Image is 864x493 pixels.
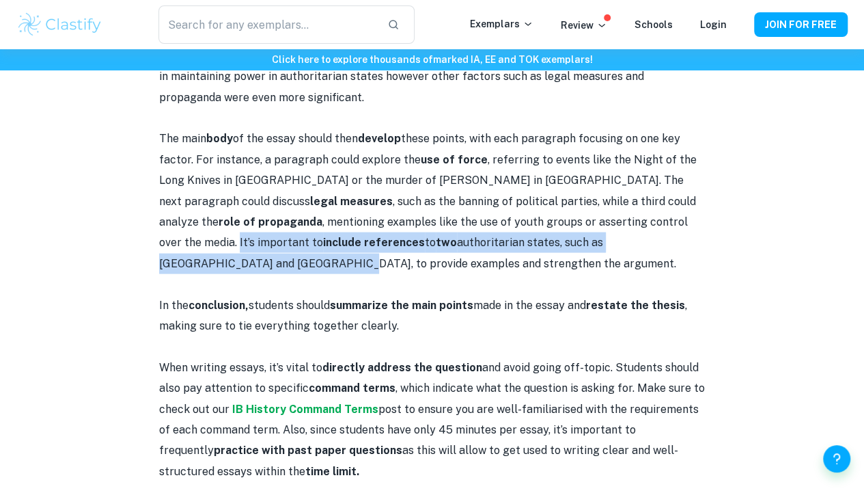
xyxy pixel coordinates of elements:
[470,16,533,31] p: Exemplars
[754,12,848,37] button: JOIN FOR FREE
[323,236,425,249] strong: include references
[309,382,395,395] strong: command terms
[561,18,607,33] p: Review
[159,295,706,337] p: In the students should made in the essay and , making sure to tie everything together clearly.
[330,299,473,312] strong: summarize the main points
[214,444,402,457] strong: practice with past paper questions
[232,403,378,416] a: IB History Command Terms
[219,215,322,228] strong: role of propaganda
[16,11,103,38] img: Clastify logo
[823,445,850,472] button: Help and Feedback
[158,5,377,44] input: Search for any exemplars...
[159,358,706,482] p: When writing essays, it’s vital to and avoid going off-topic. Students should also pay attention ...
[305,465,359,478] strong: time limit.
[635,19,673,30] a: Schools
[700,19,727,30] a: Login
[358,132,401,145] strong: develop
[586,299,685,312] strong: restate the thesis
[159,129,706,274] p: The main of the essay should then these points, with each paragraph focusing on one key factor. F...
[3,52,861,67] h6: Click here to explore thousands of marked IA, EE and TOK exemplars !
[206,132,233,145] strong: body
[421,153,488,166] strong: use of force
[310,195,393,208] strong: legal measures
[189,299,249,312] strong: conclusion,
[436,236,457,249] strong: two
[322,361,482,374] strong: directly address the question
